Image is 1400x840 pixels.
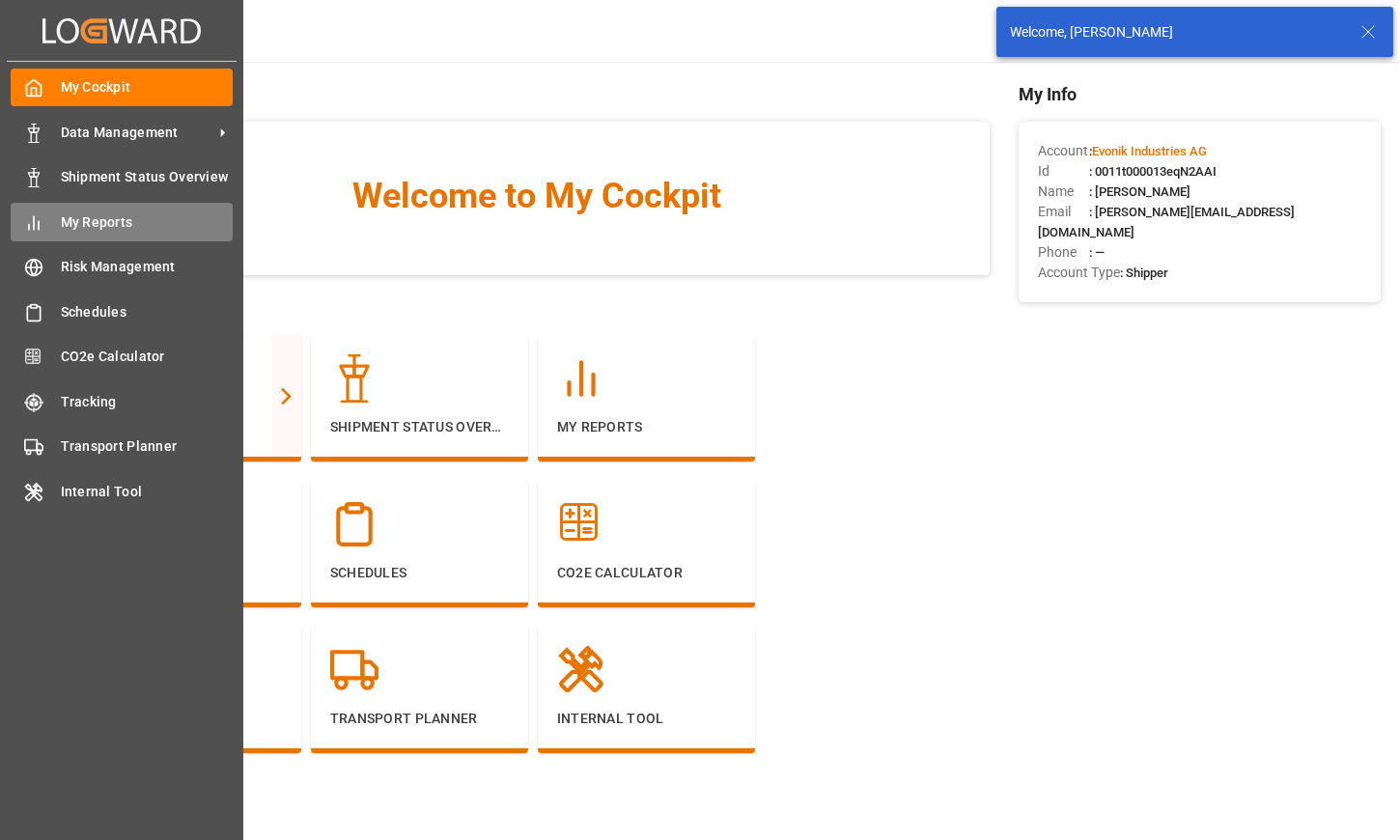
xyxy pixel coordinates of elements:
[1038,141,1089,161] span: Account
[557,709,736,729] p: Internal Tool
[61,123,213,143] span: Data Management
[11,248,233,286] a: Risk Management
[61,392,234,412] span: Tracking
[11,158,233,196] a: Shipment Status Overview
[557,417,736,437] p: My Reports
[61,347,234,367] span: CO2e Calculator
[1038,182,1089,202] span: Name
[11,472,233,510] a: Internal Tool
[11,203,233,240] a: My Reports
[1089,184,1190,199] span: : [PERSON_NAME]
[557,563,736,583] p: CO2e Calculator
[11,69,233,106] a: My Cockpit
[61,257,234,277] span: Risk Management
[1010,22,1342,42] div: Welcome, [PERSON_NAME]
[1038,242,1089,263] span: Phone
[11,338,233,376] a: CO2e Calculator
[330,563,509,583] p: Schedules
[1089,164,1217,179] span: : 0011t000013eqN2AAI
[1089,144,1207,158] span: :
[61,436,234,457] span: Transport Planner
[61,302,234,322] span: Schedules
[1038,205,1295,239] span: : [PERSON_NAME][EMAIL_ADDRESS][DOMAIN_NAME]
[330,417,509,437] p: Shipment Status Overview
[61,482,234,502] span: Internal Tool
[1120,266,1168,280] span: : Shipper
[11,428,233,465] a: Transport Planner
[61,212,234,233] span: My Reports
[330,709,509,729] p: Transport Planner
[1038,263,1120,283] span: Account Type
[1038,161,1089,182] span: Id
[11,382,233,420] a: Tracking
[61,167,234,187] span: Shipment Status Overview
[123,170,951,222] span: Welcome to My Cockpit
[11,293,233,330] a: Schedules
[1089,245,1105,260] span: : —
[1092,144,1207,158] span: Evonik Industries AG
[84,294,990,321] span: Navigation
[61,77,234,98] span: My Cockpit
[1019,81,1381,107] span: My Info
[1038,202,1089,222] span: Email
